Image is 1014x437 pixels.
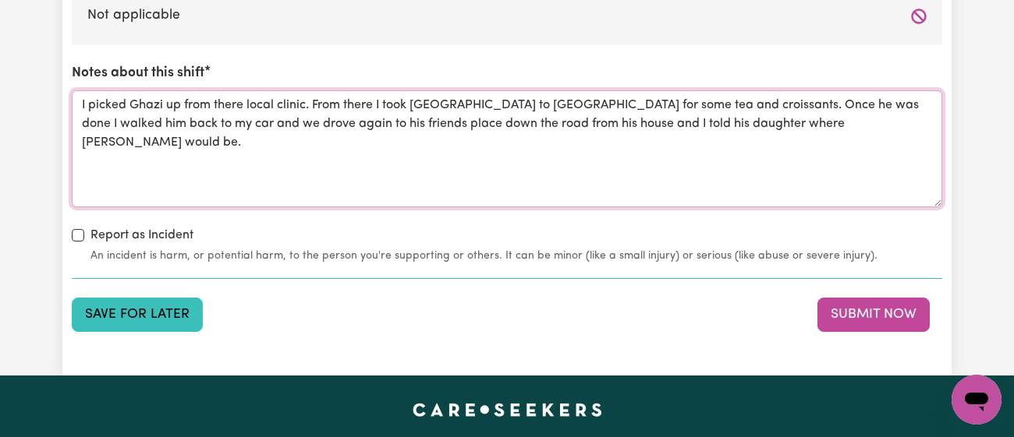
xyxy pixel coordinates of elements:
iframe: Button to launch messaging window [952,375,1002,425]
small: An incident is harm, or potential harm, to the person you're supporting or others. It can be mino... [90,248,942,264]
label: Report as Incident [90,226,193,245]
button: Submit your job report [817,298,930,332]
a: Careseekers home page [413,404,602,416]
textarea: I picked Ghazi up from there local clinic. From there I took [GEOGRAPHIC_DATA] to [GEOGRAPHIC_DAT... [72,90,942,207]
label: Notes about this shift [72,63,204,83]
button: Save your job report [72,298,203,332]
label: Not applicable [87,5,927,26]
